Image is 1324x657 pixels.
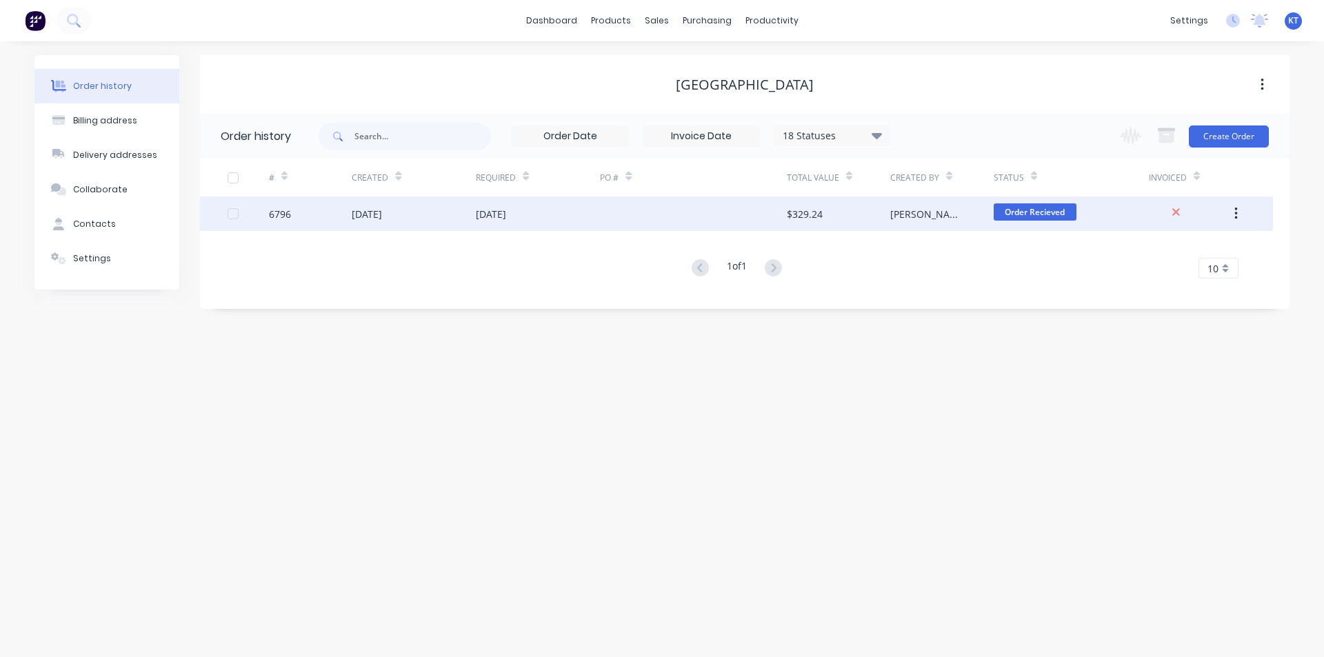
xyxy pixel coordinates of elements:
[476,159,600,196] div: Required
[519,10,584,31] a: dashboard
[73,149,157,161] div: Delivery addresses
[787,207,823,221] div: $329.24
[352,159,476,196] div: Created
[34,172,179,207] button: Collaborate
[787,172,839,184] div: Total Value
[1163,10,1215,31] div: settings
[600,159,786,196] div: PO #
[676,77,814,93] div: [GEOGRAPHIC_DATA]
[476,172,516,184] div: Required
[352,207,382,221] div: [DATE]
[34,103,179,138] button: Billing address
[890,159,994,196] div: Created By
[73,183,128,196] div: Collaborate
[739,10,805,31] div: productivity
[476,207,506,221] div: [DATE]
[34,207,179,241] button: Contacts
[354,123,491,150] input: Search...
[269,172,274,184] div: #
[34,138,179,172] button: Delivery addresses
[269,207,291,221] div: 6796
[994,203,1076,221] span: Order Recieved
[25,10,46,31] img: Factory
[994,172,1024,184] div: Status
[774,128,890,143] div: 18 Statuses
[352,172,388,184] div: Created
[512,126,628,147] input: Order Date
[643,126,759,147] input: Invoice Date
[73,80,132,92] div: Order history
[1189,125,1269,148] button: Create Order
[73,114,137,127] div: Billing address
[727,259,747,279] div: 1 of 1
[890,172,939,184] div: Created By
[34,241,179,276] button: Settings
[221,128,291,145] div: Order history
[787,159,890,196] div: Total Value
[638,10,676,31] div: sales
[1288,14,1298,27] span: KT
[600,172,619,184] div: PO #
[73,252,111,265] div: Settings
[269,159,352,196] div: #
[73,218,116,230] div: Contacts
[1207,261,1218,276] span: 10
[676,10,739,31] div: purchasing
[584,10,638,31] div: products
[994,159,1149,196] div: Status
[1149,172,1187,184] div: Invoiced
[1149,159,1232,196] div: Invoiced
[890,207,966,221] div: [PERSON_NAME]
[34,69,179,103] button: Order history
